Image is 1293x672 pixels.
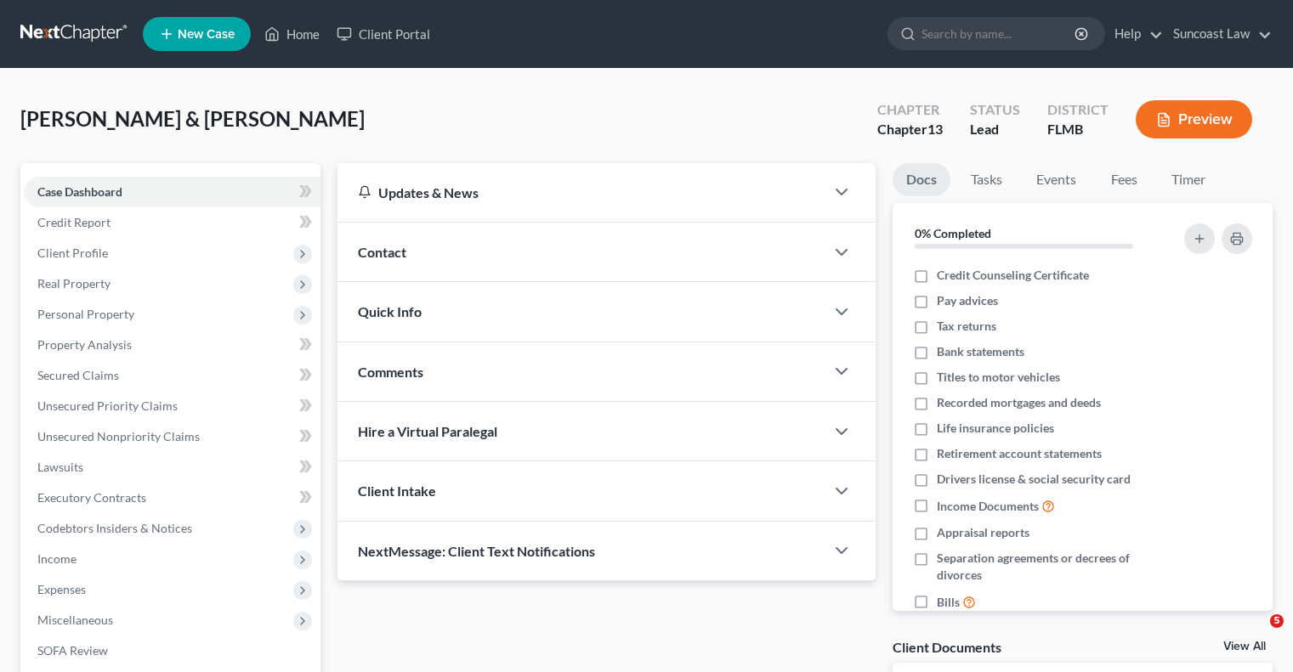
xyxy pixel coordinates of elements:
button: Preview [1136,100,1252,138]
span: Unsecured Nonpriority Claims [37,429,200,443]
a: Lawsuits [24,452,320,483]
strong: 0% Completed [915,226,991,240]
span: Expenses [37,582,86,596]
span: NextMessage: Client Text Notifications [358,543,595,559]
span: Executory Contracts [37,490,146,505]
div: Status [970,100,1020,120]
span: Income Documents [937,498,1039,515]
span: SOFA Review [37,643,108,658]
a: Unsecured Priority Claims [24,391,320,421]
span: Lawsuits [37,460,83,474]
span: Separation agreements or decrees of divorces [937,550,1163,584]
input: Search by name... [922,18,1077,49]
span: Life insurance policies [937,420,1054,437]
a: Home [256,19,328,49]
span: Credit Report [37,215,111,229]
span: [PERSON_NAME] & [PERSON_NAME] [20,106,365,131]
div: Updates & News [358,184,804,201]
a: Events [1023,163,1090,196]
span: Pay advices [937,292,998,309]
div: FLMB [1047,120,1109,139]
span: Real Property [37,276,111,291]
a: Tasks [957,163,1016,196]
span: Quick Info [358,303,422,319]
span: Bills [937,594,960,611]
iframe: Intercom live chat [1235,614,1276,655]
a: Credit Report [24,207,320,238]
div: Chapter [877,120,943,139]
span: Property Analysis [37,337,132,352]
span: Tax returns [937,318,996,335]
span: Retirement account statements [937,445,1102,462]
span: Drivers license & social security card [937,471,1131,488]
a: SOFA Review [24,635,320,666]
span: Miscellaneous [37,613,113,627]
a: Fees [1097,163,1151,196]
span: Case Dashboard [37,184,122,199]
a: Help [1106,19,1163,49]
span: Codebtors Insiders & Notices [37,521,192,535]
span: Client Intake [358,483,436,499]
a: Case Dashboard [24,177,320,207]
a: Suncoast Law [1165,19,1272,49]
a: View All [1223,641,1266,652]
span: New Case [178,28,235,41]
span: Titles to motor vehicles [937,369,1060,386]
a: Secured Claims [24,360,320,391]
span: Income [37,551,77,566]
div: Client Documents [893,638,1001,656]
div: Chapter [877,100,943,120]
span: Appraisal reports [937,524,1029,541]
span: Contact [358,244,406,260]
a: Client Portal [328,19,439,49]
a: Docs [893,163,950,196]
span: Client Profile [37,246,108,260]
span: 13 [927,121,943,137]
a: Executory Contracts [24,483,320,513]
span: Comments [358,364,423,380]
span: Recorded mortgages and deeds [937,394,1101,411]
span: Unsecured Priority Claims [37,398,178,413]
div: District [1047,100,1109,120]
span: 5 [1270,614,1284,628]
div: Lead [970,120,1020,139]
span: Hire a Virtual Paralegal [358,423,497,439]
a: Timer [1158,163,1219,196]
span: Secured Claims [37,368,119,382]
span: Personal Property [37,307,134,321]
a: Unsecured Nonpriority Claims [24,421,320,452]
span: Bank statements [937,343,1024,360]
a: Property Analysis [24,330,320,360]
span: Credit Counseling Certificate [937,267,1089,284]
